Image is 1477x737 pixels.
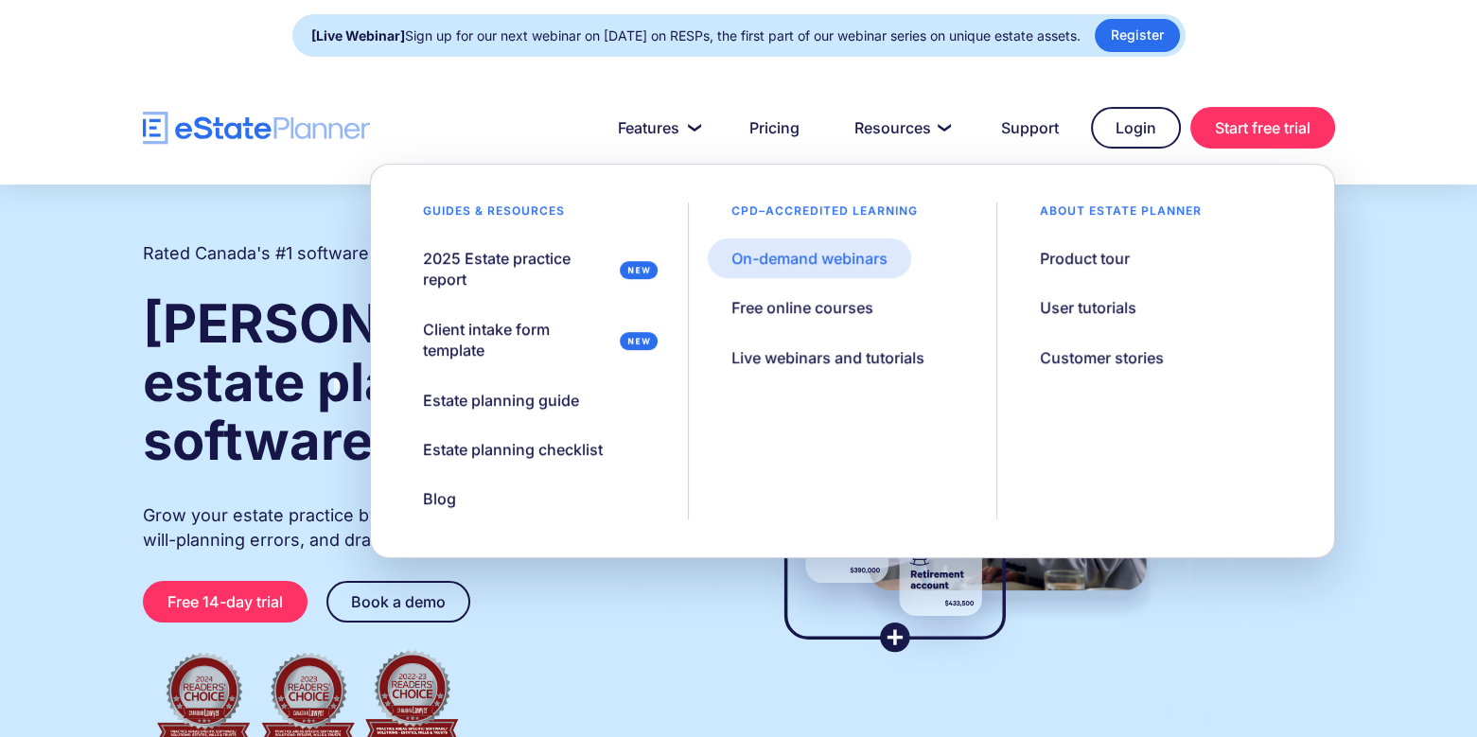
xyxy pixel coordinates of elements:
a: Features [595,109,717,147]
a: Login [1091,107,1181,149]
div: About estate planner [1016,202,1225,229]
a: Book a demo [326,581,470,623]
a: Resources [832,109,969,147]
div: Product tour [1040,248,1130,269]
div: CPD–accredited learning [708,202,941,229]
a: Estate planning checklist [399,430,626,469]
a: Support [978,109,1081,147]
a: Blog [399,479,480,518]
div: Estate planning guide [423,390,579,411]
a: User tutorials [1016,288,1160,327]
a: Estate planning guide [399,380,603,420]
a: Live webinars and tutorials [708,338,948,377]
a: Product tour [1016,238,1153,278]
p: Grow your estate practice by streamlining client intake, reducing will-planning errors, and draft... [143,503,703,553]
div: Free online courses [731,297,873,318]
div: User tutorials [1040,297,1136,318]
a: Customer stories [1016,338,1187,377]
a: Client intake form template [399,309,669,371]
a: Free 14-day trial [143,581,308,623]
div: Blog [423,488,456,509]
a: 2025 Estate practice report [399,238,669,300]
a: home [143,112,370,145]
a: Register [1095,19,1180,52]
div: Client intake form template [423,319,612,361]
div: Guides & resources [399,202,589,229]
div: Customer stories [1040,347,1164,368]
a: Pricing [727,109,822,147]
div: On-demand webinars [731,248,888,269]
a: Start free trial [1190,107,1335,149]
div: 2025 Estate practice report [423,248,612,290]
strong: [Live Webinar] [311,27,405,44]
a: On-demand webinars [708,238,911,278]
div: Estate planning checklist [423,439,603,460]
a: Free online courses [708,288,897,327]
h2: Rated Canada's #1 software for estate practitioners [143,241,559,266]
div: Sign up for our next webinar on [DATE] on RESPs, the first part of our webinar series on unique e... [311,23,1081,49]
strong: [PERSON_NAME] and estate planning software [143,291,700,473]
div: Live webinars and tutorials [731,347,924,368]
